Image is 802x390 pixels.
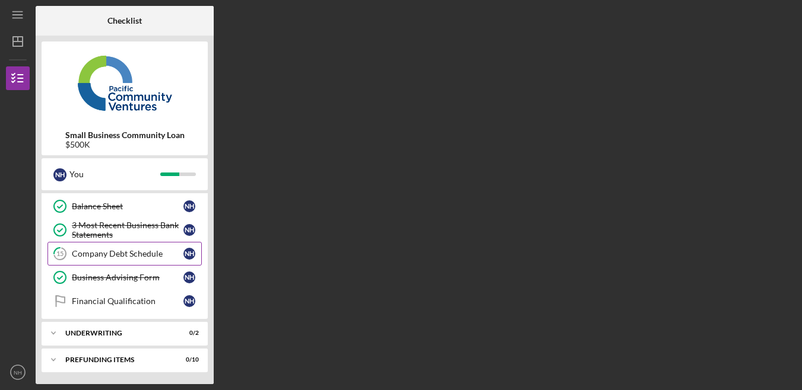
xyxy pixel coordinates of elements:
[47,242,202,266] a: 15Company Debt ScheduleNH
[47,266,202,289] a: Business Advising FormNH
[14,369,22,376] text: NH
[183,271,195,283] div: N H
[72,249,183,258] div: Company Debt Schedule
[42,47,208,119] img: Product logo
[47,289,202,313] a: Financial QualificationNH
[47,218,202,242] a: 3 Most Recent Business Bank StatementsNH
[65,140,185,149] div: $500K
[69,164,160,184] div: You
[72,220,183,239] div: 3 Most Recent Business Bank Statements
[72,296,183,306] div: Financial Qualification
[65,130,185,140] b: Small Business Community Loan
[183,295,195,307] div: N H
[183,224,195,236] div: N H
[177,356,199,363] div: 0 / 10
[6,360,30,384] button: NH
[53,168,66,181] div: N H
[56,250,64,258] tspan: 15
[177,330,199,337] div: 0 / 2
[47,194,202,218] a: Balance SheetNH
[65,330,169,337] div: Underwriting
[65,356,169,363] div: Prefunding Items
[72,273,183,282] div: Business Advising Form
[183,200,195,212] div: N H
[183,248,195,260] div: N H
[107,16,142,25] b: Checklist
[72,202,183,211] div: Balance Sheet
